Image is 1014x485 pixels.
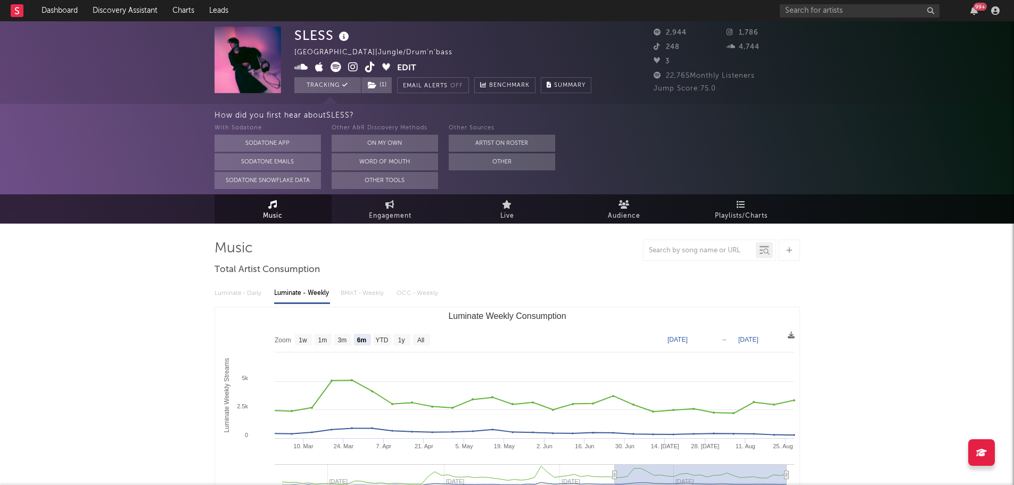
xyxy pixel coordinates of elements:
div: Luminate - Weekly [274,284,330,302]
text: Zoom [275,336,291,344]
text: Luminate Weekly Consumption [448,311,566,320]
button: Tracking [294,77,361,93]
text: [DATE] [667,336,688,343]
div: Other Sources [449,122,555,135]
button: Sodatone App [215,135,321,152]
a: Playlists/Charts [683,194,800,224]
span: Jump Score: 75.0 [654,85,716,92]
text: 0 [244,432,248,438]
em: Off [450,83,463,89]
text: 5k [242,375,248,381]
span: 3 [654,58,670,65]
text: All [417,336,424,344]
span: Engagement [369,210,411,223]
text: 7. Apr [376,443,391,449]
button: Email AlertsOff [397,77,469,93]
text: 11. Aug [735,443,755,449]
a: Audience [566,194,683,224]
button: Artist on Roster [449,135,555,152]
div: [GEOGRAPHIC_DATA] | Jungle/Drum'n'bass [294,46,465,59]
input: Search for artists [780,4,939,18]
text: 16. Jun [575,443,594,449]
button: Summary [541,77,591,93]
text: 21. Apr [414,443,433,449]
text: YTD [375,336,388,344]
text: 5. May [455,443,473,449]
span: 22,765 Monthly Listeners [654,72,755,79]
button: (1) [361,77,392,93]
span: Total Artist Consumption [215,264,320,276]
text: 30. Jun [615,443,634,449]
button: Word Of Mouth [332,153,438,170]
text: 6m [357,336,366,344]
button: Other [449,153,555,170]
button: 99+ [970,6,978,15]
text: 24. Mar [333,443,353,449]
button: On My Own [332,135,438,152]
button: Other Tools [332,172,438,189]
span: 248 [654,44,680,51]
div: With Sodatone [215,122,321,135]
div: 99 + [974,3,987,11]
button: Sodatone Snowflake Data [215,172,321,189]
a: Live [449,194,566,224]
div: Other A&R Discovery Methods [332,122,438,135]
span: Benchmark [489,79,530,92]
span: Playlists/Charts [715,210,768,223]
button: Sodatone Emails [215,153,321,170]
input: Search by song name or URL [644,246,756,255]
text: [DATE] [738,336,759,343]
text: 25. Aug [773,443,793,449]
text: 1m [318,336,327,344]
text: 3m [337,336,347,344]
text: 28. [DATE] [691,443,719,449]
span: 4,744 [727,44,760,51]
span: Audience [608,210,640,223]
a: Engagement [332,194,449,224]
a: Music [215,194,332,224]
text: 2. Jun [536,443,552,449]
span: Music [263,210,283,223]
div: SLESS [294,27,352,44]
span: Live [500,210,514,223]
text: 19. May [493,443,515,449]
text: Luminate Weekly Streams [222,358,230,433]
a: Benchmark [474,77,535,93]
text: 10. Mar [293,443,314,449]
text: 14. [DATE] [650,443,679,449]
span: ( 1 ) [361,77,392,93]
span: 1,786 [727,29,759,36]
text: 1w [299,336,307,344]
span: 2,944 [654,29,687,36]
text: 2.5k [237,403,248,409]
button: Edit [397,62,416,75]
span: Summary [554,83,586,88]
text: → [721,336,727,343]
text: 1y [398,336,405,344]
